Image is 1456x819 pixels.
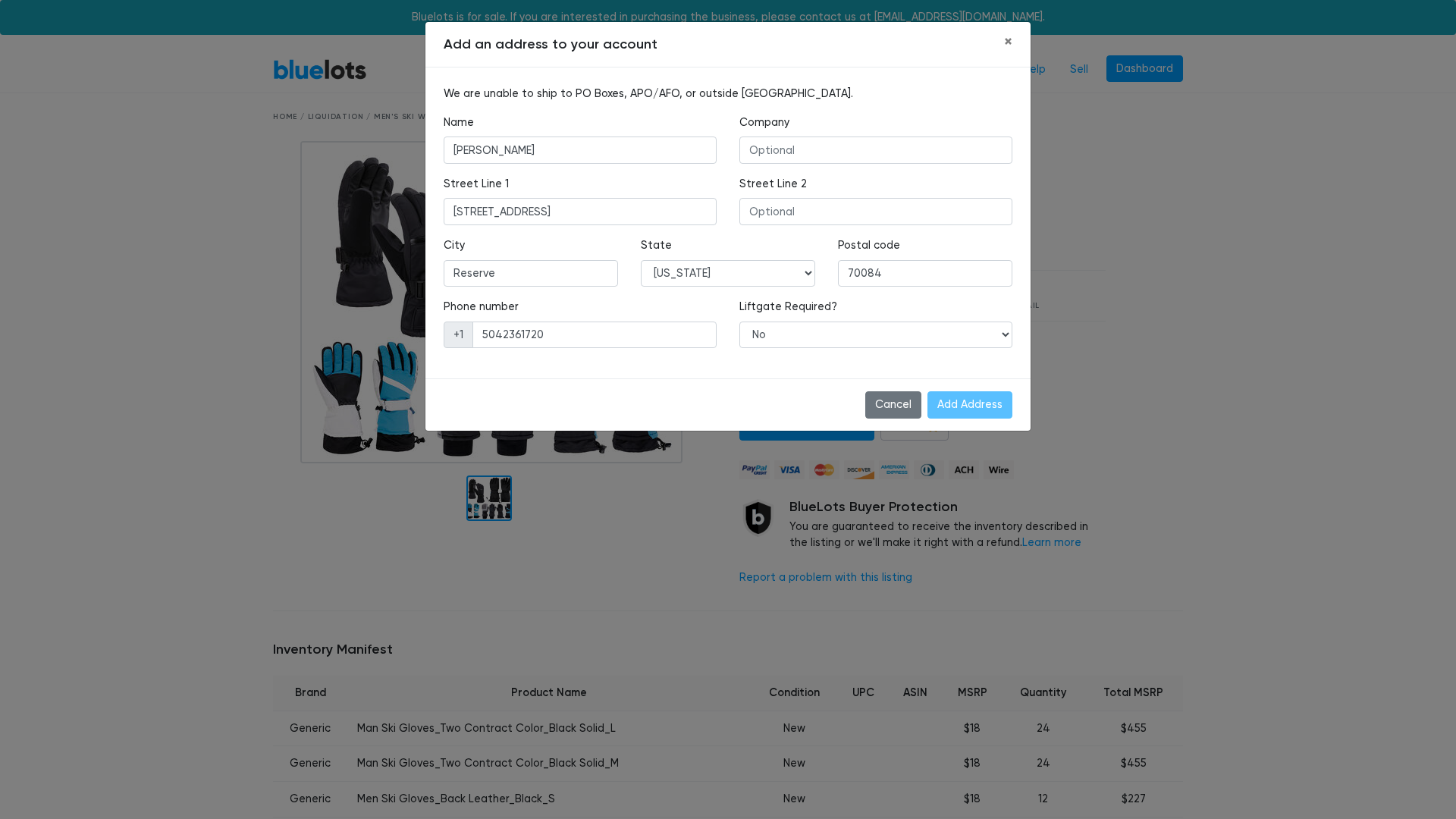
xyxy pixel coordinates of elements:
[1004,32,1012,52] span: ×
[641,237,672,254] label: State
[444,299,519,315] label: Phone number
[739,176,807,193] label: Street Line 2
[444,237,465,254] label: City
[739,136,1012,164] input: Optional
[472,322,717,349] input: Only used to arrange shipping
[927,391,1012,419] input: Add Address
[865,391,921,419] button: Cancel
[444,34,657,55] h5: Add an address to your account
[444,322,473,349] span: +1
[444,86,1012,102] p: We are unable to ship to PO Boxes, APO/AFO, or outside [GEOGRAPHIC_DATA].
[992,22,1025,63] button: Close
[444,176,509,193] label: Street Line 1
[739,299,837,315] label: Liftgate Required?
[838,237,900,254] label: Postal code
[739,198,1012,225] input: Optional
[739,115,789,131] label: Company
[444,115,474,131] label: Name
